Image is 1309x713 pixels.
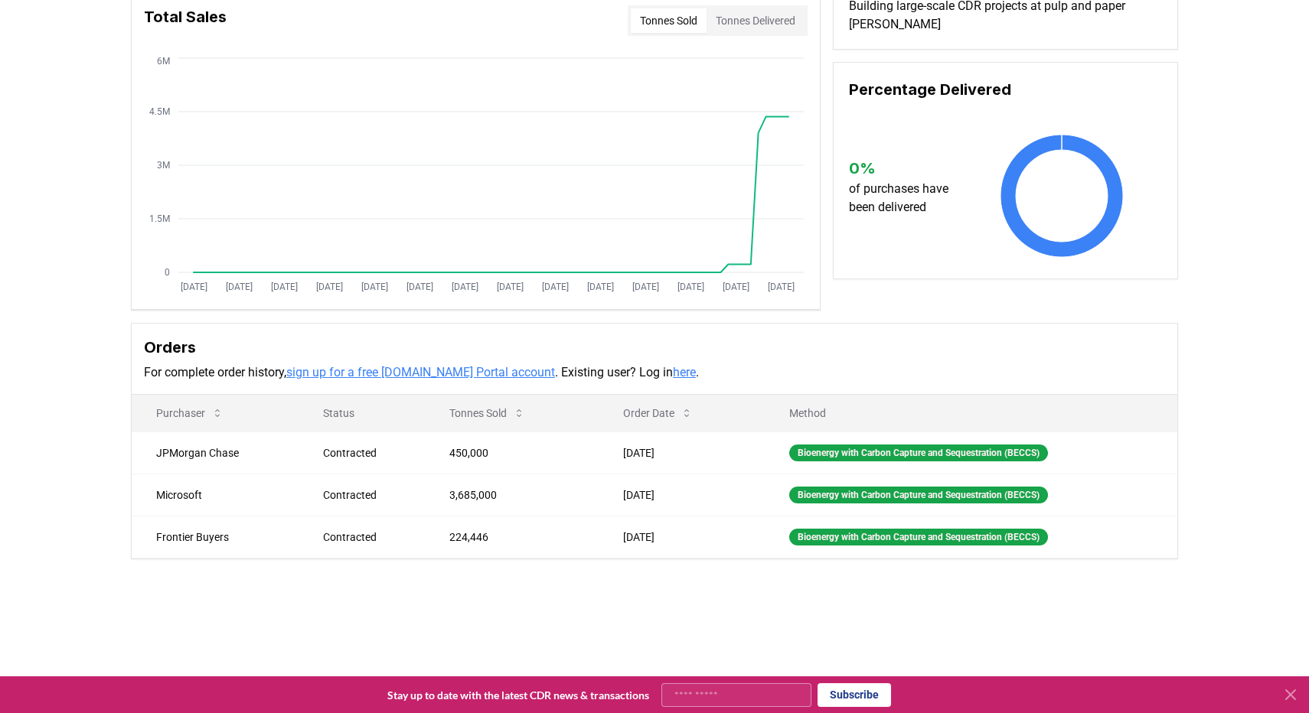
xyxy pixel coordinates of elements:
[226,282,253,292] tspan: [DATE]
[311,405,413,421] p: Status
[144,5,227,36] h3: Total Sales
[632,282,659,292] tspan: [DATE]
[777,405,1165,421] p: Method
[587,282,614,292] tspan: [DATE]
[789,444,1048,461] div: Bioenergy with Carbon Capture and Sequestration (BECCS)
[437,398,537,428] button: Tonnes Sold
[849,180,963,217] p: of purchases have been delivered
[323,529,413,545] div: Contracted
[599,516,764,558] td: [DATE]
[452,282,478,292] tspan: [DATE]
[768,282,795,292] tspan: [DATE]
[789,529,1048,545] div: Bioenergy with Carbon Capture and Sequestration (BECCS)
[323,445,413,461] div: Contracted
[425,516,599,558] td: 224,446
[707,8,805,33] button: Tonnes Delivered
[497,282,524,292] tspan: [DATE]
[132,431,299,474] td: JPMorgan Chase
[144,363,1165,382] p: For complete order history, . Existing user? Log in .
[149,106,170,117] tspan: 4.5M
[132,474,299,516] td: Microsoft
[361,282,388,292] tspan: [DATE]
[677,282,704,292] tspan: [DATE]
[611,398,705,428] button: Order Date
[286,365,555,379] a: sign up for a free [DOMAIN_NAME] Portal account
[271,282,298,292] tspan: [DATE]
[165,267,170,278] tspan: 0
[323,487,413,503] div: Contracted
[425,431,599,474] td: 450,000
[599,431,764,474] td: [DATE]
[316,282,343,292] tspan: [DATE]
[144,336,1165,359] h3: Orders
[849,157,963,180] h3: 0 %
[673,365,696,379] a: here
[132,516,299,558] td: Frontier Buyers
[723,282,749,292] tspan: [DATE]
[542,282,569,292] tspan: [DATE]
[789,487,1048,503] div: Bioenergy with Carbon Capture and Sequestration (BECCS)
[599,474,764,516] td: [DATE]
[849,78,1162,101] h3: Percentage Delivered
[181,282,207,292] tspan: [DATE]
[149,213,170,224] tspan: 1.5M
[157,160,170,171] tspan: 3M
[406,282,433,292] tspan: [DATE]
[631,8,707,33] button: Tonnes Sold
[144,398,236,428] button: Purchaser
[157,56,170,67] tspan: 6M
[425,474,599,516] td: 3,685,000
